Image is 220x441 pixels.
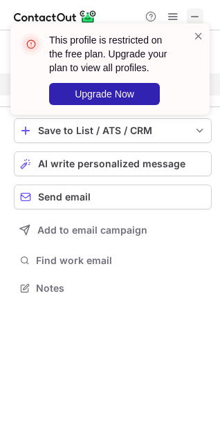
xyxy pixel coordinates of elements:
[14,151,212,176] button: AI write personalized message
[20,33,42,55] img: error
[14,251,212,270] button: Find work email
[37,225,147,236] span: Add to email campaign
[38,191,91,203] span: Send email
[49,83,160,105] button: Upgrade Now
[36,282,206,294] span: Notes
[14,8,97,25] img: ContactOut v5.3.10
[14,185,212,209] button: Send email
[14,218,212,243] button: Add to email campaign
[49,33,176,75] header: This profile is restricted on the free plan. Upgrade your plan to view all profiles.
[75,88,134,100] span: Upgrade Now
[38,158,185,169] span: AI write personalized message
[36,254,206,267] span: Find work email
[14,279,212,298] button: Notes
